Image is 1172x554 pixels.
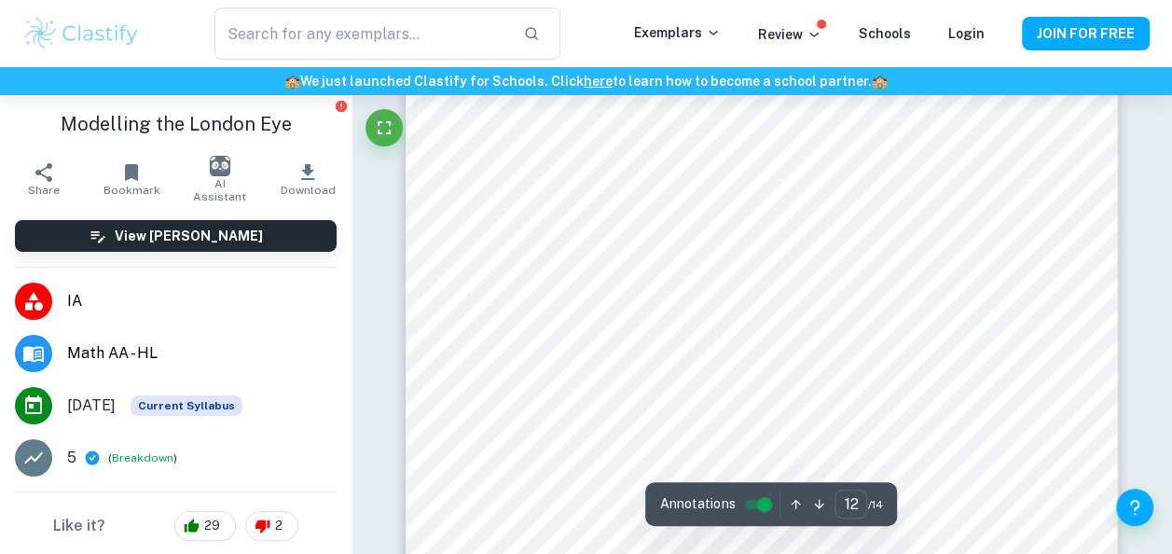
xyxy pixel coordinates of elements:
[112,450,173,466] button: Breakdown
[334,99,348,113] button: Report issue
[660,494,735,514] span: Annotations
[174,511,236,541] div: 29
[284,74,300,89] span: 🏫
[22,15,141,52] img: Clastify logo
[103,184,160,197] span: Bookmark
[948,26,985,41] a: Login
[108,450,177,467] span: ( )
[1022,17,1150,50] button: JOIN FOR FREE
[176,153,264,205] button: AI Assistant
[1116,489,1153,526] button: Help and Feedback
[131,395,242,416] span: Current Syllabus
[187,177,253,203] span: AI Assistant
[280,184,335,197] span: Download
[758,24,821,45] p: Review
[265,517,293,535] span: 2
[872,74,888,89] span: 🏫
[115,226,263,246] h6: View [PERSON_NAME]
[88,153,175,205] button: Bookmark
[67,290,337,312] span: IA
[67,447,76,469] p: 5
[53,515,105,537] h6: Like it?
[634,22,721,43] p: Exemplars
[867,496,882,513] span: / 14
[245,511,298,541] div: 2
[214,7,507,60] input: Search for any exemplars...
[15,110,337,138] h1: Modelling the London Eye
[859,26,911,41] a: Schools
[67,395,116,417] span: [DATE]
[131,395,242,416] div: This exemplar is based on the current syllabus. Feel free to refer to it for inspiration/ideas wh...
[584,74,613,89] a: here
[365,109,403,146] button: Fullscreen
[264,153,352,205] button: Download
[28,184,60,197] span: Share
[15,220,337,252] button: View [PERSON_NAME]
[67,342,337,365] span: Math AA - HL
[210,156,230,176] img: AI Assistant
[4,71,1168,91] h6: We just launched Clastify for Schools. Click to learn how to become a school partner.
[194,517,230,535] span: 29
